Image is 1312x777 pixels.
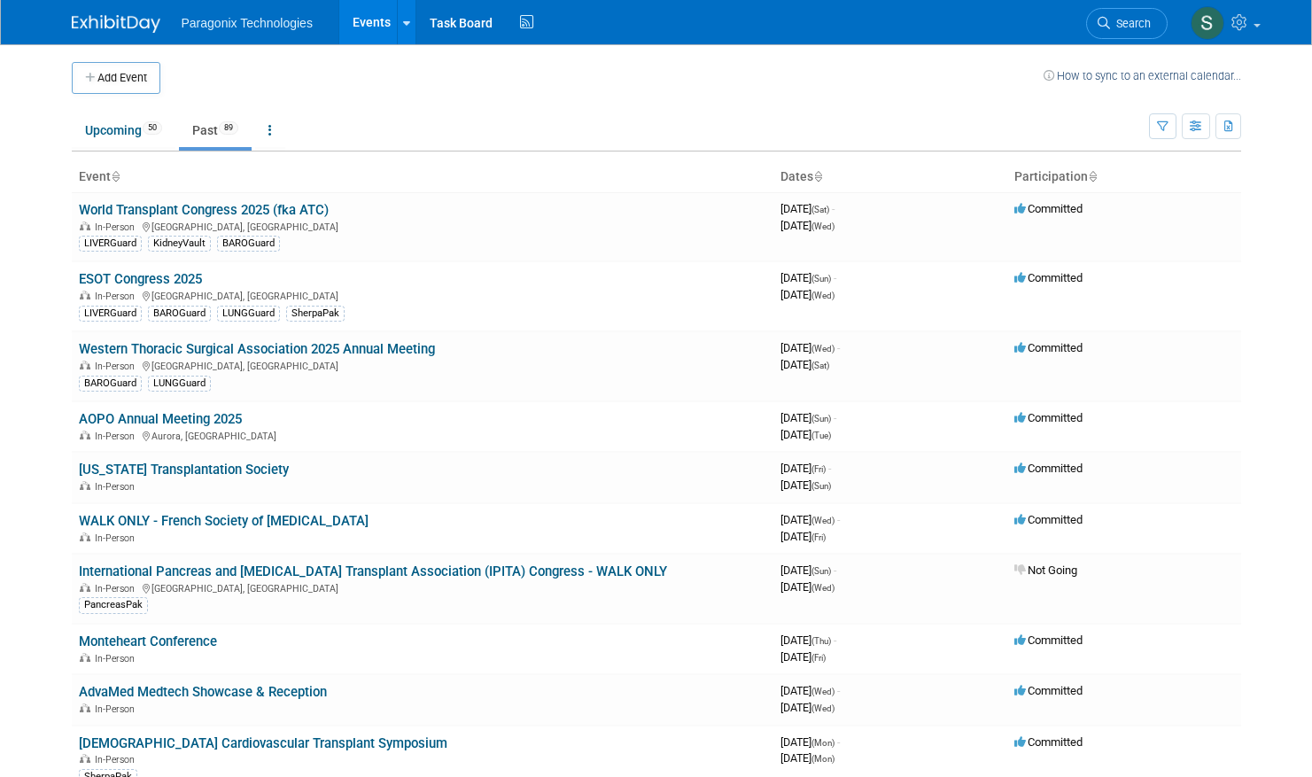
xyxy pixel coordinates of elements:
[79,376,142,392] div: BAROGuard
[773,162,1007,192] th: Dates
[80,361,90,369] img: In-Person Event
[1088,169,1097,183] a: Sort by Participation Type
[79,513,369,529] a: WALK ONLY - French Society of [MEDICAL_DATA]
[780,580,835,594] span: [DATE]
[811,344,835,354] span: (Wed)
[780,478,831,492] span: [DATE]
[1007,162,1241,192] th: Participation
[95,532,140,544] span: In-Person
[79,428,766,442] div: Aurora, [GEOGRAPHIC_DATA]
[828,462,831,475] span: -
[95,221,140,233] span: In-Person
[811,221,835,231] span: (Wed)
[80,754,90,763] img: In-Person Event
[1014,684,1083,697] span: Committed
[780,513,840,526] span: [DATE]
[780,219,835,232] span: [DATE]
[111,169,120,183] a: Sort by Event Name
[72,62,160,94] button: Add Event
[80,653,90,662] img: In-Person Event
[182,16,313,30] span: Paragonix Technologies
[1191,6,1224,40] img: Scott Benson
[95,291,140,302] span: In-Person
[217,306,280,322] div: LUNGGuard
[95,583,140,594] span: In-Person
[811,738,835,748] span: (Mon)
[80,481,90,490] img: In-Person Event
[1014,633,1083,647] span: Committed
[832,202,835,215] span: -
[811,566,831,576] span: (Sun)
[72,15,160,33] img: ExhibitDay
[780,202,835,215] span: [DATE]
[834,563,836,577] span: -
[837,735,840,749] span: -
[79,288,766,302] div: [GEOGRAPHIC_DATA], [GEOGRAPHIC_DATA]
[95,431,140,442] span: In-Person
[780,428,831,441] span: [DATE]
[811,754,835,764] span: (Mon)
[80,532,90,541] img: In-Person Event
[811,636,831,646] span: (Thu)
[813,169,822,183] a: Sort by Start Date
[834,633,836,647] span: -
[780,341,840,354] span: [DATE]
[79,684,327,700] a: AdvaMed Medtech Showcase & Reception
[79,358,766,372] div: [GEOGRAPHIC_DATA], [GEOGRAPHIC_DATA]
[1014,411,1083,424] span: Committed
[72,162,773,192] th: Event
[780,358,829,371] span: [DATE]
[80,583,90,592] img: In-Person Event
[95,481,140,493] span: In-Person
[217,236,280,252] div: BAROGuard
[79,580,766,594] div: [GEOGRAPHIC_DATA], [GEOGRAPHIC_DATA]
[780,735,840,749] span: [DATE]
[286,306,345,322] div: SherpaPak
[80,703,90,712] img: In-Person Event
[780,288,835,301] span: [DATE]
[80,221,90,230] img: In-Person Event
[79,271,202,287] a: ESOT Congress 2025
[811,687,835,696] span: (Wed)
[79,411,242,427] a: AOPO Annual Meeting 2025
[79,633,217,649] a: Monteheart Conference
[148,236,211,252] div: KidneyVault
[811,703,835,713] span: (Wed)
[1014,341,1083,354] span: Committed
[837,513,840,526] span: -
[79,202,329,218] a: World Transplant Congress 2025 (fka ATC)
[1086,8,1168,39] a: Search
[811,291,835,300] span: (Wed)
[219,121,238,135] span: 89
[1044,69,1241,82] a: How to sync to an external calendar...
[780,563,836,577] span: [DATE]
[837,341,840,354] span: -
[95,703,140,715] span: In-Person
[143,121,162,135] span: 50
[811,205,829,214] span: (Sat)
[780,751,835,765] span: [DATE]
[811,361,829,370] span: (Sat)
[79,462,289,478] a: [US_STATE] Transplantation Society
[811,532,826,542] span: (Fri)
[80,291,90,299] img: In-Person Event
[95,653,140,664] span: In-Person
[79,306,142,322] div: LIVERGuard
[79,735,447,751] a: [DEMOGRAPHIC_DATA] Cardiovascular Transplant Symposium
[79,341,435,357] a: Western Thoracic Surgical Association 2025 Annual Meeting
[79,597,148,613] div: PancreasPak
[780,650,826,664] span: [DATE]
[148,306,211,322] div: BAROGuard
[1014,462,1083,475] span: Committed
[834,411,836,424] span: -
[72,113,175,147] a: Upcoming50
[780,462,831,475] span: [DATE]
[811,653,826,663] span: (Fri)
[780,271,836,284] span: [DATE]
[79,563,667,579] a: International Pancreas and [MEDICAL_DATA] Transplant Association (IPITA) Congress - WALK ONLY
[1014,735,1083,749] span: Committed
[811,516,835,525] span: (Wed)
[1014,513,1083,526] span: Committed
[1014,563,1077,577] span: Not Going
[148,376,211,392] div: LUNGGuard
